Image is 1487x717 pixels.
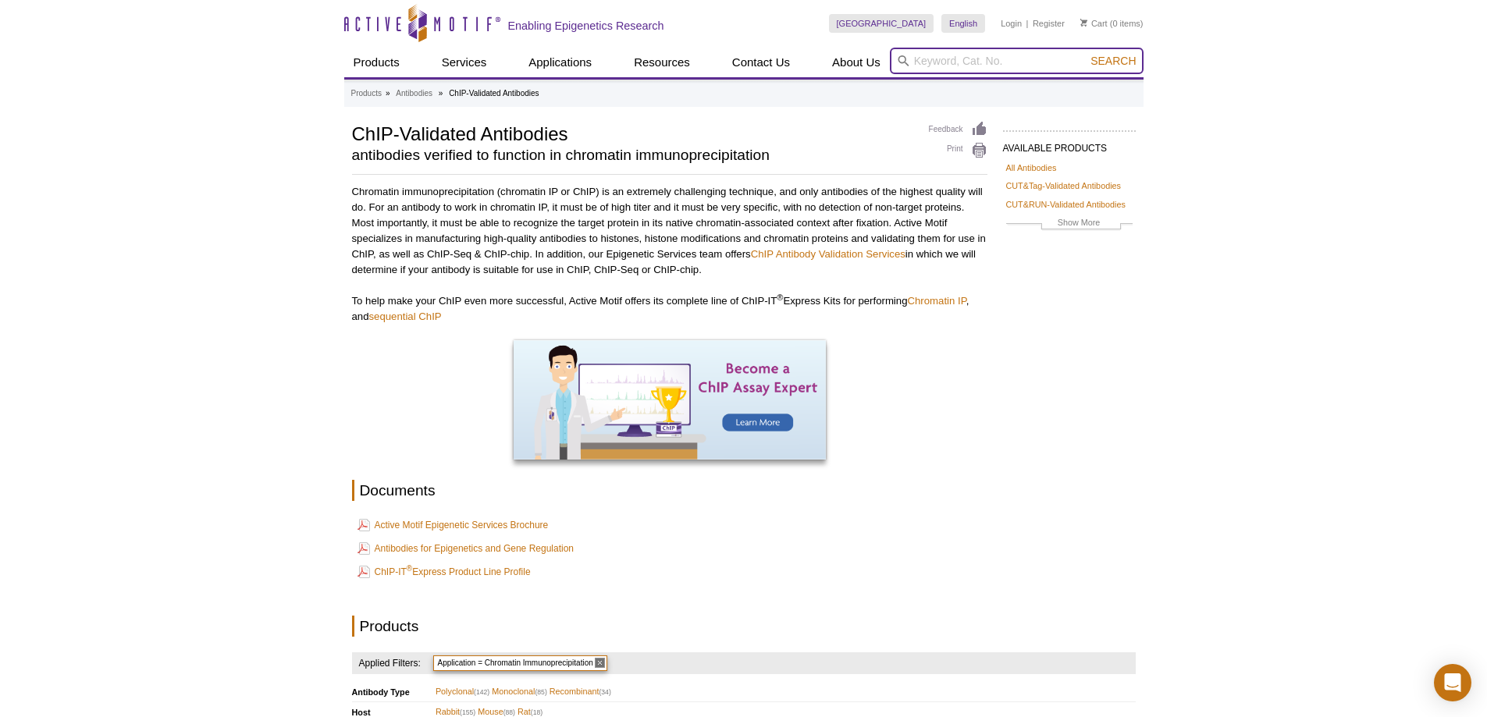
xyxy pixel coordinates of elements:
[1086,54,1140,68] button: Search
[432,48,496,77] a: Services
[492,684,547,699] span: Monoclonal
[1006,179,1121,193] a: CUT&Tag-Validated Antibodies
[396,87,432,101] a: Antibodies
[352,148,913,162] h2: antibodies verified to function in chromatin immunoprecipitation
[519,48,601,77] a: Applications
[503,708,515,716] span: (88)
[439,89,443,98] li: »
[514,340,826,460] img: Become a ChIP Assay Expert
[1434,664,1471,701] div: Open Intercom Messenger
[829,14,934,33] a: [GEOGRAPHIC_DATA]
[550,684,611,699] span: Recombinant
[474,688,489,696] span: (142)
[358,516,549,534] a: Active Motif Epigenetic Services Brochure
[1080,14,1144,33] li: (0 items)
[751,248,905,260] a: ChIP Antibody Validation Services
[351,87,382,101] a: Products
[369,311,442,322] a: sequential ChIP
[1080,19,1087,27] img: Your Cart
[890,48,1144,74] input: Keyword, Cat. No.
[1001,18,1022,29] a: Login
[386,89,390,98] li: »
[352,652,422,674] h4: Applied Filters:
[358,563,531,581] a: ChIP-IT®Express Product Line Profile
[907,295,966,307] a: Chromatin IP
[508,19,664,33] h2: Enabling Epigenetics Research
[929,142,987,159] a: Print
[407,564,412,573] sup: ®
[823,48,890,77] a: About Us
[535,688,546,696] span: (85)
[941,14,985,33] a: English
[449,89,539,98] li: ChIP-Validated Antibodies
[929,121,987,138] a: Feedback
[344,48,409,77] a: Products
[1003,130,1136,158] h2: AVAILABLE PRODUCTS
[352,184,987,278] p: Chromatin immunoprecipitation (chromatin IP or ChIP) is an extremely challenging technique, and o...
[723,48,799,77] a: Contact Us
[433,655,607,671] span: Application = Chromatin Immunoprecipitation
[460,708,475,716] span: (155)
[436,684,489,699] span: Polyclonal
[1026,14,1029,33] li: |
[358,539,575,558] a: Antibodies for Epigenetics and Gene Regulation
[352,293,987,325] p: To help make your ChIP even more successful, Active Motif offers its complete line of ChIP-IT Exp...
[1090,55,1136,67] span: Search
[1080,18,1108,29] a: Cart
[777,293,783,302] sup: ®
[352,682,436,701] th: Antibody Type
[352,616,987,637] h2: Products
[352,480,987,501] h2: Documents
[599,688,610,696] span: (34)
[624,48,699,77] a: Resources
[352,121,913,144] h1: ChIP-Validated Antibodies
[531,708,543,716] span: (18)
[1006,215,1133,233] a: Show More
[1006,161,1057,175] a: All Antibodies
[1033,18,1065,29] a: Register
[1006,197,1126,211] a: CUT&RUN-Validated Antibodies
